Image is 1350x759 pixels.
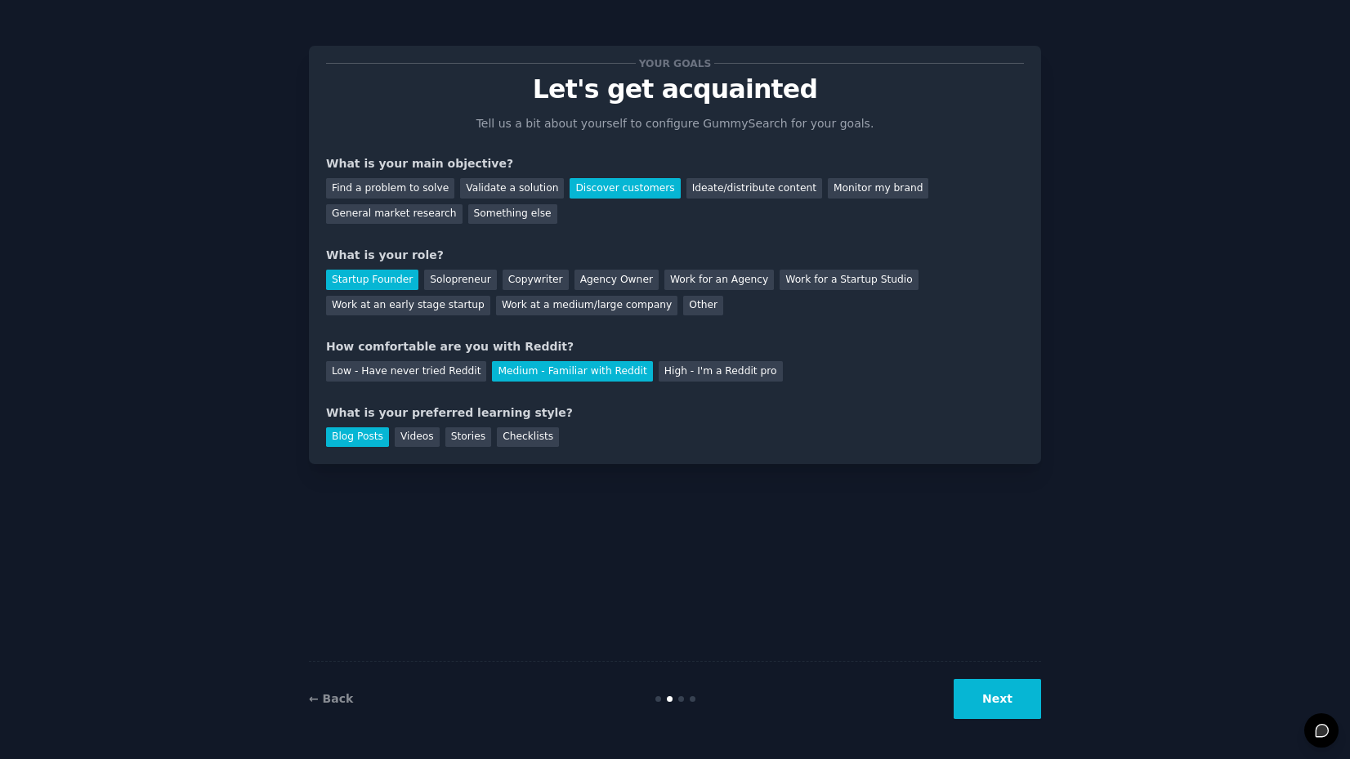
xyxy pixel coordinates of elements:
[326,204,463,225] div: General market research
[395,427,440,448] div: Videos
[828,178,928,199] div: Monitor my brand
[326,75,1024,104] p: Let's get acquainted
[636,55,714,72] span: Your goals
[326,270,418,290] div: Startup Founder
[460,178,564,199] div: Validate a solution
[574,270,659,290] div: Agency Owner
[424,270,496,290] div: Solopreneur
[954,679,1041,719] button: Next
[326,404,1024,422] div: What is your preferred learning style?
[780,270,918,290] div: Work for a Startup Studio
[664,270,774,290] div: Work for an Agency
[468,204,557,225] div: Something else
[326,338,1024,355] div: How comfortable are you with Reddit?
[326,247,1024,264] div: What is your role?
[686,178,822,199] div: Ideate/distribute content
[326,296,490,316] div: Work at an early stage startup
[492,361,652,382] div: Medium - Familiar with Reddit
[497,427,559,448] div: Checklists
[326,178,454,199] div: Find a problem to solve
[570,178,680,199] div: Discover customers
[326,361,486,382] div: Low - Have never tried Reddit
[683,296,723,316] div: Other
[659,361,783,382] div: High - I'm a Reddit pro
[309,692,353,705] a: ← Back
[326,155,1024,172] div: What is your main objective?
[445,427,491,448] div: Stories
[469,115,881,132] p: Tell us a bit about yourself to configure GummySearch for your goals.
[326,427,389,448] div: Blog Posts
[496,296,677,316] div: Work at a medium/large company
[503,270,569,290] div: Copywriter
